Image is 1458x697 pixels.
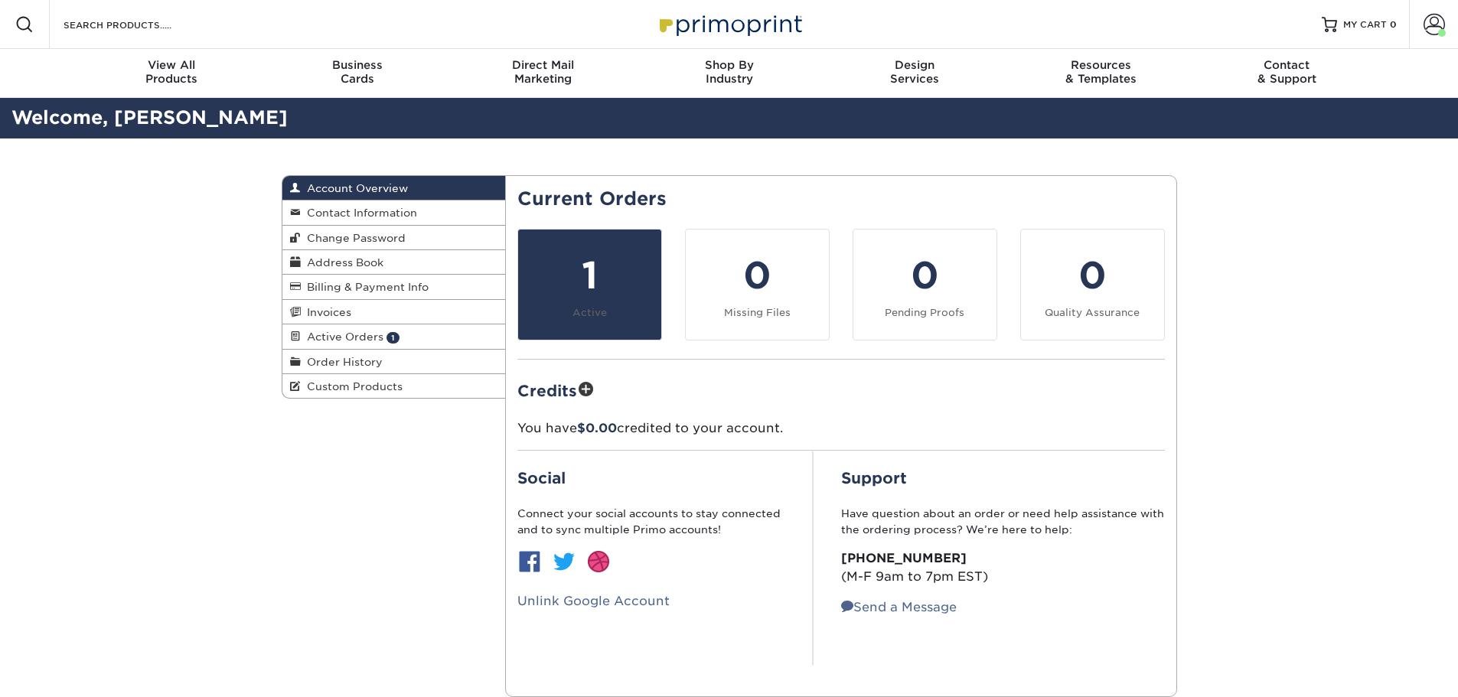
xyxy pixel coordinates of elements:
p: (M-F 9am to 7pm EST) [841,549,1165,586]
p: Have question about an order or need help assistance with the ordering process? We’re here to help: [841,506,1165,537]
a: Contact& Support [1194,49,1380,98]
span: Active Orders [301,331,383,343]
a: 1 Active [517,229,662,340]
span: Shop By [636,58,822,72]
a: Invoices [282,300,506,324]
div: 1 [527,248,652,303]
div: Cards [264,58,450,86]
a: Account Overview [282,176,506,200]
a: Contact Information [282,200,506,225]
a: Active Orders 1 [282,324,506,349]
span: $0.00 [577,421,617,435]
p: You have credited to your account. [517,419,1165,438]
div: & Support [1194,58,1380,86]
span: Order History [301,356,383,368]
div: 0 [695,248,820,303]
p: Connect your social accounts to stay connected and to sync multiple Primo accounts! [517,506,785,537]
span: Business [264,58,450,72]
span: Design [822,58,1008,72]
small: Missing Files [724,307,791,318]
a: Change Password [282,226,506,250]
a: View AllProducts [79,49,265,98]
h2: Credits [517,378,1165,402]
small: Pending Proofs [885,307,964,318]
a: Shop ByIndustry [636,49,822,98]
span: Contact Information [301,207,417,219]
span: Billing & Payment Info [301,281,429,293]
a: Billing & Payment Info [282,275,506,299]
span: Invoices [301,306,351,318]
div: 0 [863,248,987,303]
span: 0 [1390,19,1397,30]
span: Address Book [301,256,383,269]
a: Order History [282,350,506,374]
a: 0 Missing Files [685,229,830,340]
input: SEARCH PRODUCTS..... [62,15,211,34]
img: btn-twitter.jpg [552,549,576,574]
div: Industry [636,58,822,86]
div: Marketing [450,58,636,86]
a: 0 Quality Assurance [1020,229,1165,340]
div: 0 [1030,248,1155,303]
div: & Templates [1008,58,1194,86]
a: Custom Products [282,374,506,398]
iframe: Google Customer Reviews [4,650,130,692]
a: 0 Pending Proofs [853,229,997,340]
div: Products [79,58,265,86]
span: MY CART [1343,18,1387,31]
h2: Social [517,469,785,487]
img: btn-dribbble.jpg [586,549,611,574]
span: Change Password [301,232,406,244]
span: View All [79,58,265,72]
span: Contact [1194,58,1380,72]
a: Send a Message [841,600,957,614]
small: Active [572,307,607,318]
img: btn-facebook.jpg [517,549,542,574]
span: Account Overview [301,182,408,194]
strong: [PHONE_NUMBER] [841,551,967,565]
a: Address Book [282,250,506,275]
div: Services [822,58,1008,86]
span: Custom Products [301,380,403,392]
h2: Current Orders [517,188,1165,210]
span: Resources [1008,58,1194,72]
small: Quality Assurance [1045,307,1140,318]
span: 1 [387,332,400,344]
a: DesignServices [822,49,1008,98]
img: Primoprint [653,8,806,41]
h2: Support [841,469,1165,487]
a: Unlink Google Account [517,594,670,608]
a: BusinessCards [264,49,450,98]
a: Resources& Templates [1008,49,1194,98]
a: Direct MailMarketing [450,49,636,98]
span: Direct Mail [450,58,636,72]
